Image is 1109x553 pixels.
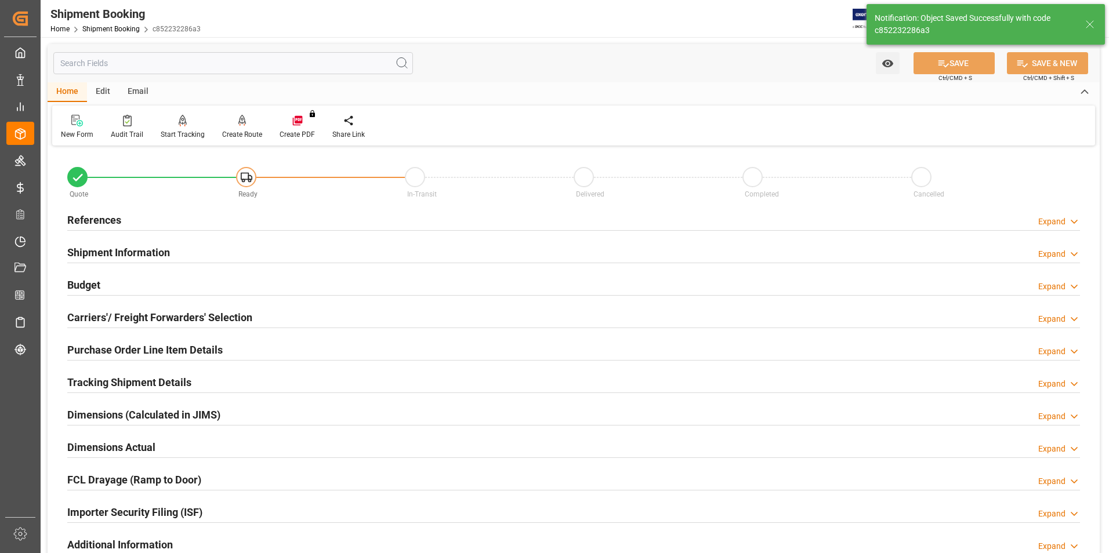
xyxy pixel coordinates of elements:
button: SAVE [914,52,995,74]
h2: Budget [67,277,100,293]
div: Start Tracking [161,129,205,140]
span: Ctrl/CMD + S [938,74,972,82]
button: open menu [876,52,900,74]
h2: Importer Security Filing (ISF) [67,504,202,520]
div: Edit [87,82,119,102]
div: Expand [1038,443,1065,455]
div: Expand [1038,540,1065,552]
span: In-Transit [407,190,437,198]
span: Delivered [576,190,604,198]
div: Notification: Object Saved Successfully with code c852232286a3 [875,12,1074,37]
span: Ctrl/CMD + Shift + S [1023,74,1074,82]
div: Expand [1038,410,1065,423]
div: Expand [1038,475,1065,487]
div: Expand [1038,378,1065,390]
span: Completed [745,190,779,198]
div: Expand [1038,313,1065,325]
div: Expand [1038,345,1065,358]
h2: Dimensions Actual [67,439,155,455]
div: Email [119,82,157,102]
h2: Dimensions (Calculated in JIMS) [67,407,220,423]
div: Expand [1038,248,1065,260]
div: Audit Trail [111,129,143,140]
button: SAVE & NEW [1007,52,1088,74]
div: Expand [1038,281,1065,293]
div: Share Link [332,129,365,140]
h2: Tracking Shipment Details [67,374,191,390]
a: Shipment Booking [82,25,140,33]
h2: Carriers'/ Freight Forwarders' Selection [67,310,252,325]
div: Home [48,82,87,102]
img: Exertis%20JAM%20-%20Email%20Logo.jpg_1722504956.jpg [853,9,893,29]
input: Search Fields [53,52,413,74]
div: Shipment Booking [50,5,201,23]
h2: Additional Information [67,537,173,552]
h2: Purchase Order Line Item Details [67,342,223,358]
h2: Shipment Information [67,245,170,260]
h2: FCL Drayage (Ramp to Door) [67,472,201,487]
div: New Form [61,129,93,140]
div: Expand [1038,508,1065,520]
span: Ready [238,190,258,198]
a: Home [50,25,70,33]
span: Quote [70,190,88,198]
div: Create Route [222,129,262,140]
span: Cancelled [914,190,944,198]
h2: References [67,212,121,228]
div: Expand [1038,216,1065,228]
